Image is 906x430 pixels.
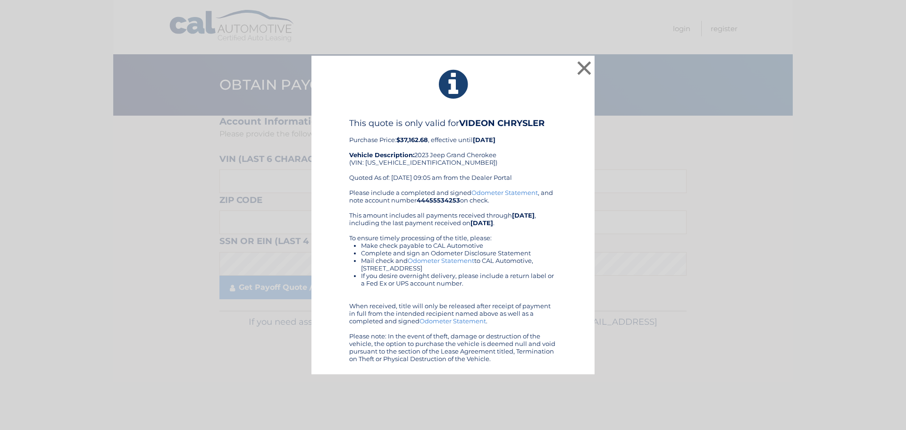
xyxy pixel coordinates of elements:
[417,196,460,204] b: 44455534253
[419,317,486,325] a: Odometer Statement
[473,136,495,143] b: [DATE]
[349,118,557,189] div: Purchase Price: , effective until 2023 Jeep Grand Cherokee (VIN: [US_VEHICLE_IDENTIFICATION_NUMBE...
[349,189,557,363] div: Please include a completed and signed , and note account number on check. This amount includes al...
[349,118,557,128] h4: This quote is only valid for
[471,189,538,196] a: Odometer Statement
[396,136,428,143] b: $37,162.68
[459,118,545,128] b: VIDEON CHRYSLER
[361,257,557,272] li: Mail check and to CAL Automotive, [STREET_ADDRESS]
[361,249,557,257] li: Complete and sign an Odometer Disclosure Statement
[512,211,535,219] b: [DATE]
[349,151,414,159] strong: Vehicle Description:
[361,272,557,287] li: If you desire overnight delivery, please include a return label or a Fed Ex or UPS account number.
[470,219,493,227] b: [DATE]
[408,257,474,264] a: Odometer Statement
[575,59,594,77] button: ×
[361,242,557,249] li: Make check payable to CAL Automotive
